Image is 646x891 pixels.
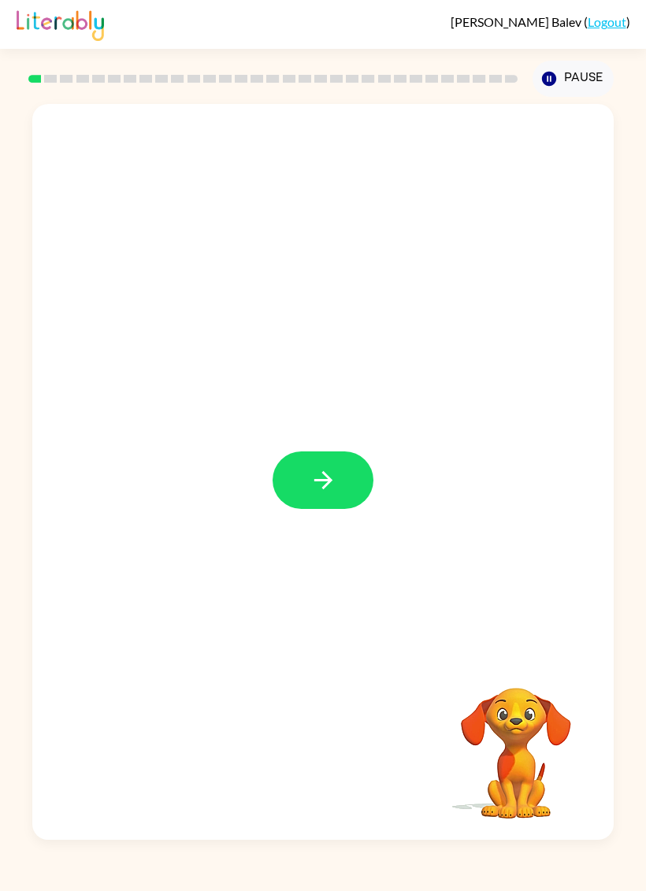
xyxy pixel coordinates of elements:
[533,61,614,97] button: Pause
[451,14,584,29] span: [PERSON_NAME] Balev
[17,6,104,41] img: Literably
[588,14,626,29] a: Logout
[451,14,630,29] div: ( )
[437,663,595,821] video: Your browser must support playing .mp4 files to use Literably. Please try using another browser.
